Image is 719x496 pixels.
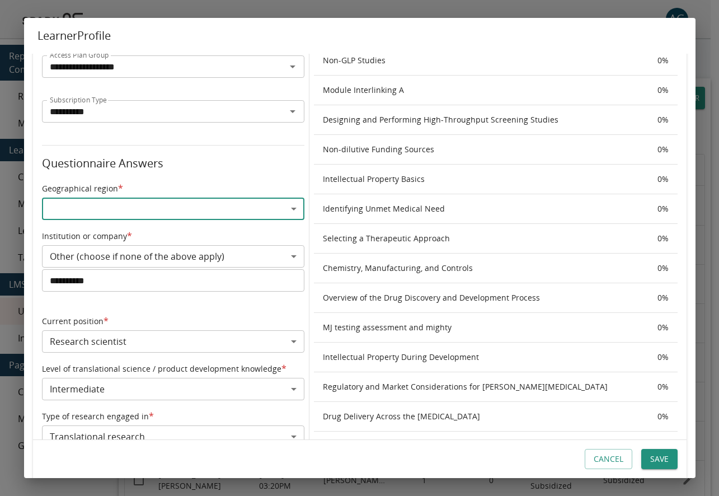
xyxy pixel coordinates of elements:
button: Open [285,104,300,119]
th: Dev - Understanding the Pathophysiology and Cause of Disease [314,432,648,461]
h6: Type of research engaged in [42,409,304,423]
div: Translational research [42,425,304,448]
h6: Geographical region [42,181,304,195]
th: Intellectual Property During Development [314,343,648,372]
div: Other (choose if none of the above apply) [42,245,304,268]
h6: Questionnaire Answers [42,155,304,172]
th: 0 % [648,313,678,343]
th: Regulatory and Market Considerations for [PERSON_NAME][MEDICAL_DATA] [314,372,648,402]
div: Intermediate [42,378,304,400]
th: Drug Delivery Across the [MEDICAL_DATA] [314,402,648,432]
th: 0 % [648,165,678,194]
th: Chemistry, Manufacturing, and Controls [314,254,648,283]
th: 0 % [648,432,678,461]
th: Designing and Performing High-Throughput Screening Studies [314,105,648,135]
th: 0 % [648,135,678,165]
h6: Level of translational science / product development knowledge [42,362,304,375]
th: 0 % [648,343,678,372]
h6: Institution or company [42,229,304,242]
th: 0 % [648,194,678,224]
th: 0 % [648,105,678,135]
th: 0 % [648,76,678,105]
th: Selecting a Therapeutic Approach [314,224,648,254]
th: Identifying Unmet Medical Need [314,194,648,224]
label: Subscription Type [50,95,107,105]
th: Non-GLP Studies [314,46,648,76]
button: Cancel [585,449,632,470]
h6: Current position [42,314,304,327]
button: Save [641,449,678,470]
th: Non-dilutive Funding Sources [314,135,648,165]
th: 0 % [648,372,678,402]
label: Access Plan Group [50,50,109,60]
th: Overview of the Drug Discovery and Development Process [314,283,648,313]
h2: Learner Profile [24,18,695,54]
th: Module Interlinking A [314,76,648,105]
th: 0 % [648,224,678,254]
button: Open [285,59,300,74]
th: 0 % [648,254,678,283]
th: 0 % [648,283,678,313]
th: 0 % [648,402,678,432]
th: 0 % [648,46,678,76]
th: Intellectual Property Basics [314,165,648,194]
th: MJ testing assessment and mighty [314,313,648,343]
div: Research scientist [42,330,304,353]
